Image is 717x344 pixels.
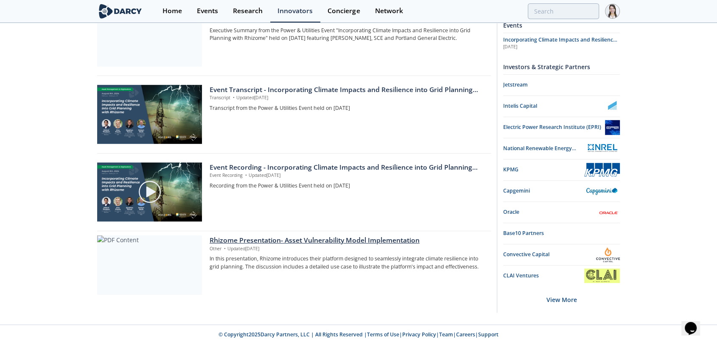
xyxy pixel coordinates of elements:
[232,95,236,101] span: •
[503,184,620,199] a: Capgemini Capgemini
[210,182,485,190] p: Recording from the Power & Utilities Event held on [DATE]
[45,331,672,338] p: © Copyright 2025 Darcy Partners, LLC | All Rights Reserved | | | | |
[97,162,202,221] img: Video Content
[503,187,584,195] div: Capgemini
[402,331,436,338] a: Privacy Policy
[277,8,313,14] div: Innovators
[503,36,617,51] span: Incorporating Climate Impacts and Resilience into Grid Planning with Rhizome
[97,162,491,222] a: Video Content Event Recording - Incorporating Climate Impacts and Resilience into Grid Planning w...
[503,286,620,313] div: View More
[210,172,485,179] p: Event Recording Updated [DATE]
[97,85,491,144] a: Video Content Event Transcript - Incorporating Climate Impacts and Resilience into Grid Planning ...
[605,99,620,114] img: Intelis Capital
[503,205,620,220] a: Oracle Oracle
[244,172,249,178] span: •
[97,85,202,144] img: Video Content
[439,331,453,338] a: Team
[584,185,620,197] img: Capgemini
[503,268,620,283] a: CLAI Ventures CLAI Ventures
[503,59,620,74] div: Investors & Strategic Partners
[585,141,620,156] img: National Renewable Energy Laboratory
[503,226,620,241] a: Base10 Partners
[503,102,605,110] div: Intelis Capital
[210,255,485,271] p: In this presentation, Rhizome introduces their platform designed to seamlessly integrate climate ...
[97,235,491,295] a: PDF Content Rhizome Presentation- Asset Vulnerability Model Implementation Other •Updated[DATE] I...
[210,246,485,252] p: Other Updated [DATE]
[223,246,227,252] span: •
[478,331,499,338] a: Support
[162,8,182,14] div: Home
[528,3,599,19] input: Advanced Search
[681,310,709,336] iframe: chat widget
[233,8,263,14] div: Research
[503,141,620,156] a: National Renewable Energy Laboratory National Renewable Energy Laboratory
[97,7,491,67] a: PDF Content Executive Summary - Incorporating Climate Impacts and Resilience into Grid Planning I...
[367,331,399,338] a: Terms of Use
[210,235,485,246] div: Rhizome Presentation- Asset Vulnerability Model Implementation
[605,120,620,135] img: Electric Power Research Institute (EPRI)
[503,44,620,50] div: [DATE]
[503,229,620,237] div: Base10 Partners
[503,162,620,177] a: KPMG KPMG
[605,4,620,19] img: Profile
[503,81,620,89] div: Jetstream
[503,208,598,216] div: Oracle
[138,180,162,204] img: play-chapters-gray.svg
[503,18,620,33] div: Events
[503,251,596,258] div: Convective Capital
[503,36,620,50] a: Incorporating Climate Impacts and Resilience into Grid Planning with Rhizome [DATE]
[210,104,485,112] p: Transcript from the Power & Utilities Event held on [DATE]
[503,247,620,262] a: Convective Capital Convective Capital
[503,99,620,114] a: Intelis Capital Intelis Capital
[210,27,485,42] p: Executive Summary from the Power & Utilities Event "Incorporating Climate Impacts and Resilience ...
[456,331,475,338] a: Careers
[503,123,605,131] div: Electric Power Research Institute (EPRI)
[97,4,143,19] img: logo-wide.svg
[584,163,620,177] img: KPMG
[503,120,620,135] a: Electric Power Research Institute (EPRI) Electric Power Research Institute (EPRI)
[328,8,360,14] div: Concierge
[375,8,403,14] div: Network
[596,247,620,262] img: Convective Capital
[503,166,584,173] div: KPMG
[584,268,620,283] img: CLAI Ventures
[503,272,584,280] div: CLAI Ventures
[503,145,585,152] div: National Renewable Energy Laboratory
[598,205,620,220] img: Oracle
[210,162,485,173] div: Event Recording - Incorporating Climate Impacts and Resilience into Grid Planning with Rhizome
[210,85,485,95] div: Event Transcript - Incorporating Climate Impacts and Resilience into Grid Planning with Rhizome
[503,78,620,92] a: Jetstream
[197,8,218,14] div: Events
[210,95,485,101] p: Transcript Updated [DATE]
